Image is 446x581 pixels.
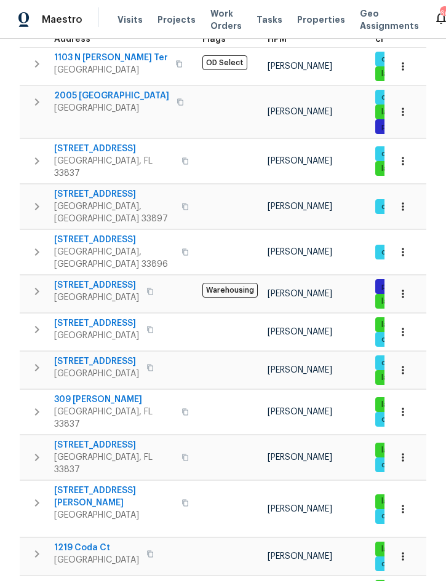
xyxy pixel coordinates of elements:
span: landscaping [376,400,431,410]
span: Warehousing [202,283,258,298]
span: cleaning [376,247,417,258]
span: landscaping [376,164,431,174]
span: [STREET_ADDRESS][PERSON_NAME] [54,484,174,509]
span: [GEOGRAPHIC_DATA] [54,554,139,566]
span: Address [54,35,90,44]
span: 1103 N [PERSON_NAME] Ter [54,52,168,64]
span: cleaning [376,460,417,470]
span: Tasks [257,15,282,24]
span: [GEOGRAPHIC_DATA] [54,509,174,521]
span: [GEOGRAPHIC_DATA], [GEOGRAPHIC_DATA] 33896 [54,246,174,271]
span: [GEOGRAPHIC_DATA] [54,330,139,342]
span: cleaning [376,334,417,345]
span: [STREET_ADDRESS] [54,143,174,155]
span: [PERSON_NAME] [268,505,332,513]
span: [STREET_ADDRESS] [54,279,139,291]
span: 2005 [GEOGRAPHIC_DATA] [54,90,169,102]
span: Projects [157,14,196,26]
span: [STREET_ADDRESS] [54,317,139,330]
span: [PERSON_NAME] [268,108,332,116]
span: cleaning [376,202,417,212]
span: [PERSON_NAME] [268,552,332,561]
span: cleaning [376,414,417,425]
span: Visits [117,14,143,26]
span: [GEOGRAPHIC_DATA] [54,291,139,304]
span: cleaning [376,358,417,368]
span: [STREET_ADDRESS] [54,234,174,246]
span: Properties [297,14,345,26]
span: [PERSON_NAME] [268,328,332,336]
span: [PERSON_NAME] [268,157,332,165]
span: 1219 Coda Ct [54,542,139,554]
span: [GEOGRAPHIC_DATA], FL 33837 [54,406,174,430]
span: [GEOGRAPHIC_DATA], [GEOGRAPHIC_DATA] 33897 [54,200,174,225]
span: cleaning [376,149,417,159]
span: landscaping [376,320,431,330]
span: landscaping [376,496,431,507]
span: landscaping [376,296,431,307]
span: landscaping [376,373,431,383]
span: [PERSON_NAME] [268,248,332,256]
span: cleaning [376,54,417,65]
span: landscaping [376,107,431,117]
span: [GEOGRAPHIC_DATA] [54,102,169,114]
span: cleaning [376,511,417,521]
span: OD Select [202,55,247,70]
span: [GEOGRAPHIC_DATA] [54,64,168,76]
span: [GEOGRAPHIC_DATA], FL 33837 [54,155,174,180]
span: [PERSON_NAME] [268,62,332,71]
span: [PERSON_NAME] [268,202,332,211]
span: landscaping [376,69,431,79]
span: pool [376,122,403,132]
span: [GEOGRAPHIC_DATA], FL 33837 [54,451,174,476]
span: pool [376,282,403,292]
span: Flags [202,35,226,44]
span: HPM [268,35,287,44]
span: [PERSON_NAME] [268,408,332,416]
span: [STREET_ADDRESS] [54,188,174,200]
span: 309 [PERSON_NAME] [54,393,174,406]
span: [GEOGRAPHIC_DATA] [54,368,139,380]
span: landscaping [376,445,431,456]
span: cleaning [376,92,417,103]
span: [STREET_ADDRESS] [54,355,139,368]
span: Maestro [42,14,82,26]
span: Geo Assignments [360,7,419,32]
span: [PERSON_NAME] [268,366,332,374]
span: landscaping [376,544,431,555]
span: Work Orders [210,7,242,32]
span: [STREET_ADDRESS] [54,439,174,451]
span: [PERSON_NAME] [268,453,332,462]
span: cleaning [376,559,417,569]
span: [PERSON_NAME] [268,290,332,298]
